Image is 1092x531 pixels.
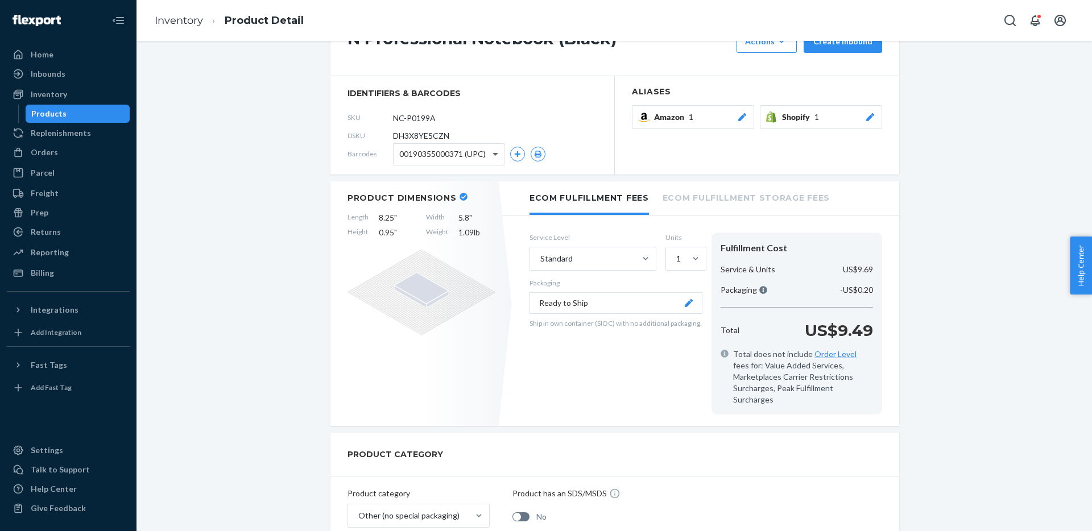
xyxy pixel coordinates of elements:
span: Barcodes [348,149,393,159]
a: Billing [7,264,130,282]
p: Service & Units [721,264,775,275]
div: Integrations [31,304,78,316]
span: Shopify [782,111,814,123]
button: Help Center [1070,237,1092,294]
div: Inventory [31,89,67,100]
button: Open Search Box [999,9,1021,32]
a: Reporting [7,243,130,262]
p: Product has an SDS/MSDS [512,488,607,499]
li: Ecom Fulfillment Fees [530,181,649,215]
div: Help Center [31,483,77,495]
a: Prep [7,204,130,222]
p: Packaging [530,278,702,288]
p: US$9.69 [843,264,873,275]
p: Product category [348,488,490,499]
h1: N Professional Notebook (Black) [348,30,731,53]
span: 8.25 [379,212,416,223]
span: " [469,213,472,222]
div: Talk to Support [31,464,90,475]
span: Amazon [654,111,689,123]
input: Standard [539,253,540,264]
div: Add Integration [31,327,81,337]
label: Service Level [530,233,656,242]
button: Fast Tags [7,356,130,374]
a: Order Level [814,349,857,359]
span: identifiers & barcodes [348,88,597,99]
span: 00190355000371 (UPC) [399,144,486,164]
div: Settings [31,445,63,456]
span: Height [348,227,369,238]
div: Orders [31,147,58,158]
span: " [394,213,397,222]
div: Standard [540,253,573,264]
div: 1 [676,253,681,264]
div: Inbounds [31,68,65,80]
div: Reporting [31,247,69,258]
span: 1 [689,111,693,123]
a: Add Fast Tag [7,379,130,397]
h2: Aliases [632,88,882,96]
a: Talk to Support [7,461,130,479]
input: 1 [675,253,676,264]
a: Freight [7,184,130,202]
button: Actions [737,30,797,53]
input: Other (no special packaging) [357,510,358,521]
div: Give Feedback [31,503,86,514]
div: Prep [31,207,48,218]
button: Integrations [7,301,130,319]
a: Inventory [155,14,203,27]
h2: PRODUCT CATEGORY [348,444,443,464]
a: Returns [7,223,130,241]
div: Actions [745,36,788,47]
p: Ship in own container (SIOC) with no additional packaging. [530,318,702,328]
span: Weight [426,227,448,238]
a: Orders [7,143,130,161]
button: Give Feedback [7,499,130,517]
p: Packaging [721,284,767,296]
span: DH3X8YE5CZN [393,130,449,142]
button: Open notifications [1024,9,1046,32]
a: Home [7,45,130,64]
button: Create inbound [804,30,882,53]
div: Freight [31,188,59,199]
button: Amazon1 [632,105,754,129]
span: DSKU [348,131,393,140]
div: Products [31,108,67,119]
a: Settings [7,441,130,459]
span: 5.8 [458,212,495,223]
ol: breadcrumbs [146,4,313,38]
img: Flexport logo [13,15,61,26]
span: Length [348,212,369,223]
div: Add Fast Tag [31,383,72,392]
span: SKU [348,113,393,122]
div: Billing [31,267,54,279]
p: -US$0.20 [840,284,873,296]
a: Inbounds [7,65,130,83]
label: Units [665,233,702,242]
span: No [536,511,547,522]
li: Ecom Fulfillment Storage Fees [663,181,830,213]
h2: Product Dimensions [348,193,457,203]
div: Returns [31,226,61,238]
span: 0.95 [379,227,416,238]
span: Total does not include fees for: Value Added Services, Marketplaces Carrier Restrictions Surcharg... [733,349,873,405]
p: US$9.49 [805,319,873,342]
span: 1.09 lb [458,227,495,238]
p: Total [721,325,739,336]
div: Home [31,49,53,60]
a: Product Detail [225,14,304,27]
a: Products [26,105,130,123]
div: Fulfillment Cost [721,242,873,255]
button: Open account menu [1049,9,1072,32]
div: Fast Tags [31,359,67,371]
a: Parcel [7,164,130,182]
a: Inventory [7,85,130,103]
div: Other (no special packaging) [358,510,460,521]
span: 1 [814,111,819,123]
button: Shopify1 [760,105,882,129]
button: Close Navigation [107,9,130,32]
span: Width [426,212,448,223]
a: Add Integration [7,323,130,342]
div: Parcel [31,167,55,179]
